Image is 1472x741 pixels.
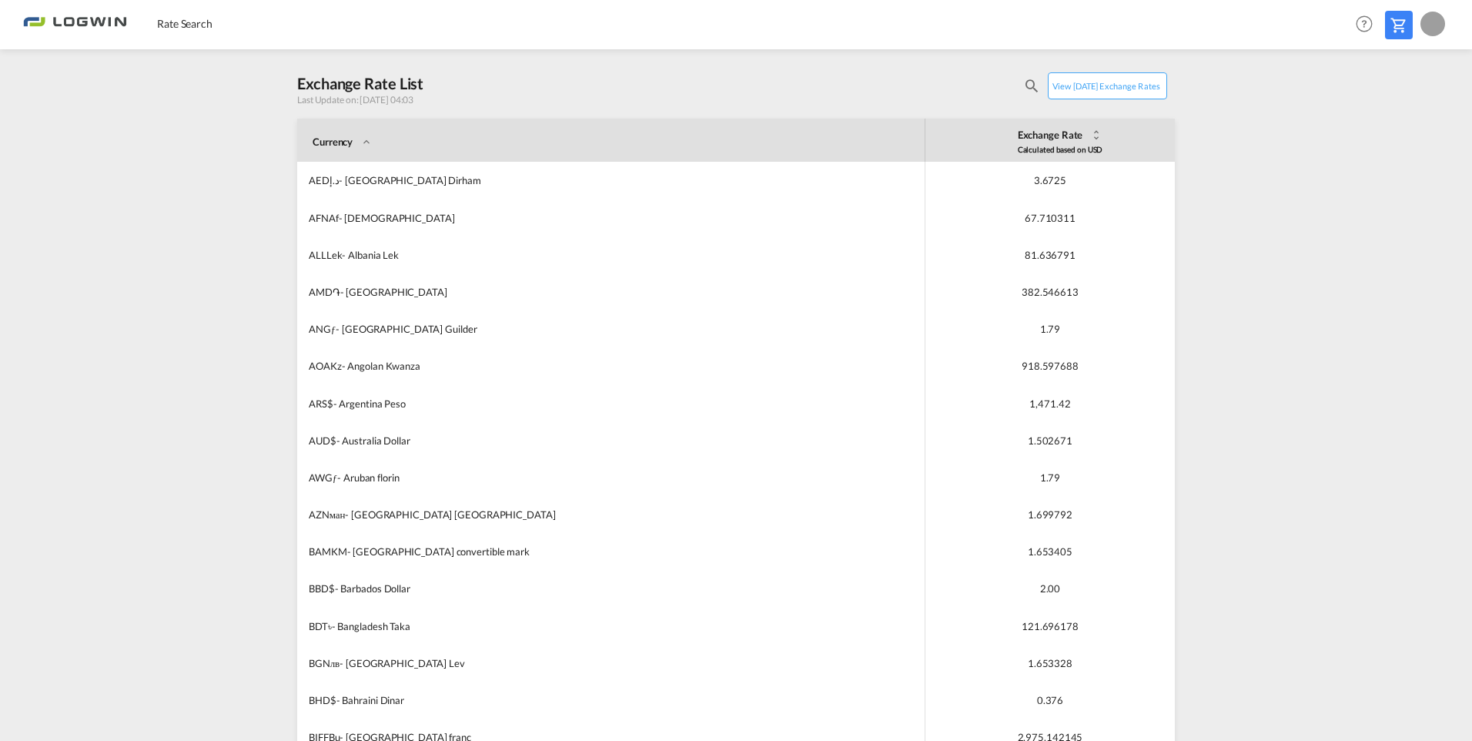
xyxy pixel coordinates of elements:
span: AWG - Aruban florin [309,471,400,484]
span: $ [330,694,336,706]
div: Last Update on: [DATE] 04:03 [297,94,423,107]
span: BGN - [GEOGRAPHIC_DATA] Lev [309,657,465,669]
span: BHD - Bahraini Dinar [309,694,404,706]
span: ƒ [333,471,337,484]
td: 918.597688 [925,347,1175,384]
td: 1.79 [925,459,1175,496]
th: Currency: activate to sort column descending [297,119,925,163]
td: 3.6725 [925,162,1175,199]
span: Kz [330,360,342,372]
span: AFN - [DEMOGRAPHIC_DATA] [309,212,455,224]
span: KM [331,545,347,558]
span: Currency [313,132,925,149]
span: AUD - Australia Dollar [309,434,410,447]
td: 1.79 [925,310,1175,347]
td: 81.636791 [925,236,1175,273]
td: 2.00 [925,570,1175,607]
div: icon-magnify [1023,77,1040,94]
div: Help [1351,11,1385,39]
span: ALL - Albania Lek [309,249,399,261]
span: Lek [326,249,343,261]
span: د.إ [330,174,340,186]
span: AMD - [GEOGRAPHIC_DATA] [309,286,447,298]
span: Rate Search [157,17,212,30]
span: ман [330,508,346,521]
span: BAM - [GEOGRAPHIC_DATA] convertible mark [309,545,530,558]
span: Af [329,212,339,224]
td: 1.699792 [925,496,1175,533]
button: View [DATE] exchange rates [1048,72,1167,99]
span: AZN - [GEOGRAPHIC_DATA] [GEOGRAPHIC_DATA] [309,508,556,521]
span: AED - [GEOGRAPHIC_DATA] Dirham [309,174,481,186]
span: Calculated based on USD [1018,145,1103,154]
span: $ [327,397,333,410]
td: 382.546613 [925,273,1175,310]
span: ANG - [GEOGRAPHIC_DATA] Guilder [309,323,477,335]
th: Exchange Rate Calculated based on USD: activate to sort column ascending [925,119,1175,163]
td: 67.710311 [925,199,1175,236]
td: 0.376 [925,682,1175,719]
span: ARS - Argentina Peso [309,397,406,410]
span: ৳ [328,620,332,632]
span: BBD - Barbados Dollar [309,582,410,595]
span: Exchange Rate [964,125,1156,142]
span: Help [1351,11,1377,37]
td: 121.696178 [925,608,1175,645]
span: BDT - Bangladesh Taka [309,620,410,632]
span: $ [330,434,336,447]
td: 1.653328 [925,645,1175,682]
img: bc73a0e0d8c111efacd525e4c8ad7d32.png [23,7,127,42]
span: $ [329,582,335,595]
td: 1.502671 [925,422,1175,459]
div: Exchange Rate List [297,72,423,94]
td: 1.653405 [925,533,1175,570]
span: ֏ [333,286,340,298]
span: AOA - Angolan Kwanza [309,360,420,372]
span: ƒ [331,323,336,335]
td: 1,471.42 [925,385,1175,422]
span: лв [330,657,340,669]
